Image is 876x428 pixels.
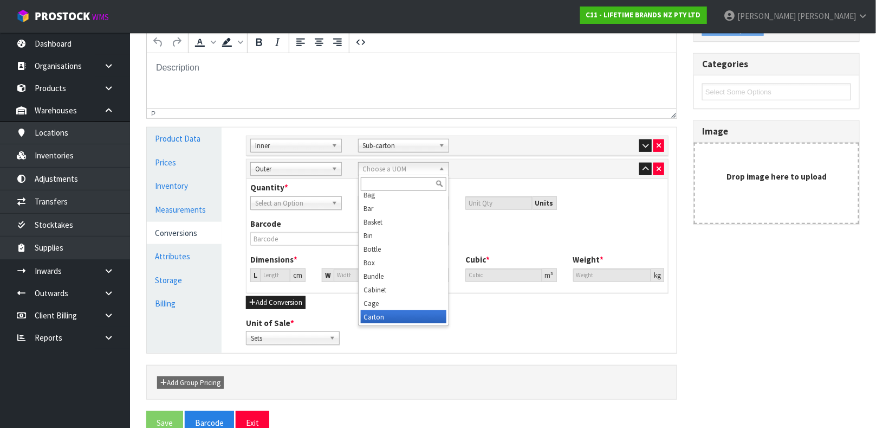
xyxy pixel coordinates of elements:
input: Weight [573,269,652,282]
a: Conversions [147,222,222,244]
strong: W [325,271,331,280]
label: Unit of Sale [246,317,294,329]
span: Outer [255,163,327,176]
a: C11 - LIFETIME BRANDS NZ PTY LTD [580,7,707,24]
input: Barcode [250,232,449,246]
button: Align center [310,33,328,52]
a: Inventory [147,175,222,197]
a: Product Data [147,127,222,150]
li: Box [361,256,447,270]
div: cm [290,269,306,282]
li: Cabinet [361,283,447,297]
li: Bin [361,229,447,242]
span: Choose a UOM [363,163,435,176]
li: Basket [361,215,447,229]
button: Add Group Pricing [157,376,224,389]
input: Unit Qty [465,196,533,210]
img: cube-alt.png [16,9,30,23]
strong: Drop image here to upload [726,171,827,182]
a: Billing [147,292,222,315]
li: Bar [361,202,447,215]
span: [PERSON_NAME] [797,11,856,21]
button: Source code [352,33,370,52]
strong: C11 - LIFETIME BRANDS NZ PTY LTD [586,10,701,20]
span: Sets [251,332,325,345]
span: ProStock [35,9,90,23]
label: Quantity [250,182,288,193]
h3: Image [702,126,851,137]
li: Bundle [361,270,447,283]
h3: Categories [702,59,851,69]
label: Cubic [465,254,490,265]
a: Attributes [147,245,222,267]
label: Dimensions [250,254,297,265]
input: Width [334,269,362,282]
li: Bottle [361,242,447,256]
a: Prices [147,151,222,174]
li: Carton [361,310,447,324]
input: Length [260,269,290,282]
span: Select an Option [255,197,327,210]
button: Redo [167,33,186,52]
label: Weight [573,254,604,265]
span: Sub-carton [363,139,435,152]
span: [PERSON_NAME] [737,11,796,21]
iframe: Rich Text Area. Press ALT-0 for help. [147,53,677,108]
button: Italic [268,33,287,52]
div: Resize [668,109,677,118]
a: Storage [147,269,222,291]
label: Barcode [250,218,281,229]
button: Align right [328,33,347,52]
div: p [151,110,155,118]
li: Bag [361,188,447,202]
button: Undo [149,33,167,52]
small: WMS [92,12,109,22]
div: m³ [542,269,557,282]
div: kg [651,269,664,282]
button: Bold [250,33,268,52]
div: Background color [218,33,245,52]
strong: Units [535,199,554,208]
a: Measurements [147,199,222,221]
li: Cage [361,297,447,310]
div: Text color [191,33,218,52]
strong: L [254,271,257,280]
button: Add Conversion [246,296,306,309]
input: Cubic [465,269,542,282]
button: Align left [291,33,310,52]
span: Inner [255,139,327,152]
